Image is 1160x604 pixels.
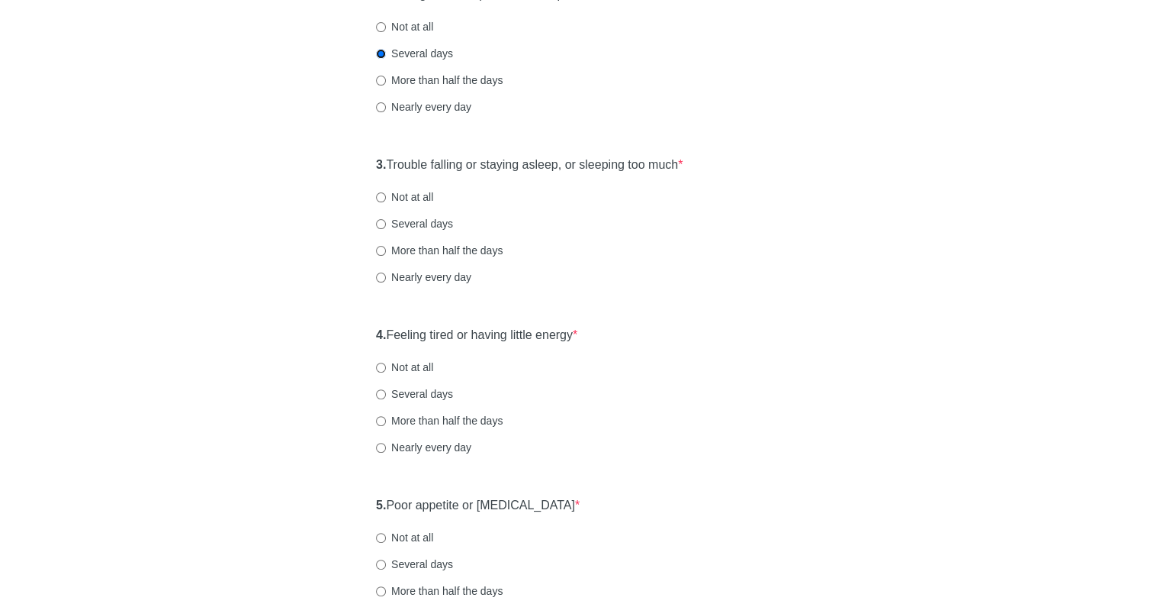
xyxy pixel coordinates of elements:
input: Several days [376,219,386,229]
label: Several days [376,46,453,61]
input: Not at all [376,533,386,543]
strong: 4. [376,328,386,341]
strong: 5. [376,499,386,512]
label: Not at all [376,360,433,375]
label: Not at all [376,19,433,34]
input: More than half the days [376,76,386,86]
input: Nearly every day [376,273,386,283]
label: More than half the days [376,413,503,428]
label: More than half the days [376,73,503,88]
input: Several days [376,49,386,59]
input: Several days [376,389,386,399]
input: Several days [376,560,386,570]
input: More than half the days [376,416,386,426]
label: Nearly every day [376,99,471,115]
label: More than half the days [376,243,503,258]
label: Nearly every day [376,270,471,285]
input: More than half the days [376,586,386,596]
label: Nearly every day [376,440,471,455]
input: Nearly every day [376,102,386,112]
label: Poor appetite or [MEDICAL_DATA] [376,497,580,515]
label: Not at all [376,189,433,205]
input: Nearly every day [376,443,386,453]
label: Several days [376,386,453,402]
label: More than half the days [376,583,503,599]
input: Not at all [376,192,386,202]
label: Feeling tired or having little energy [376,327,577,344]
label: Trouble falling or staying asleep, or sleeping too much [376,157,683,174]
label: Several days [376,216,453,231]
input: Not at all [376,22,386,32]
input: More than half the days [376,246,386,256]
input: Not at all [376,363,386,373]
strong: 3. [376,158,386,171]
label: Not at all [376,530,433,545]
label: Several days [376,557,453,572]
